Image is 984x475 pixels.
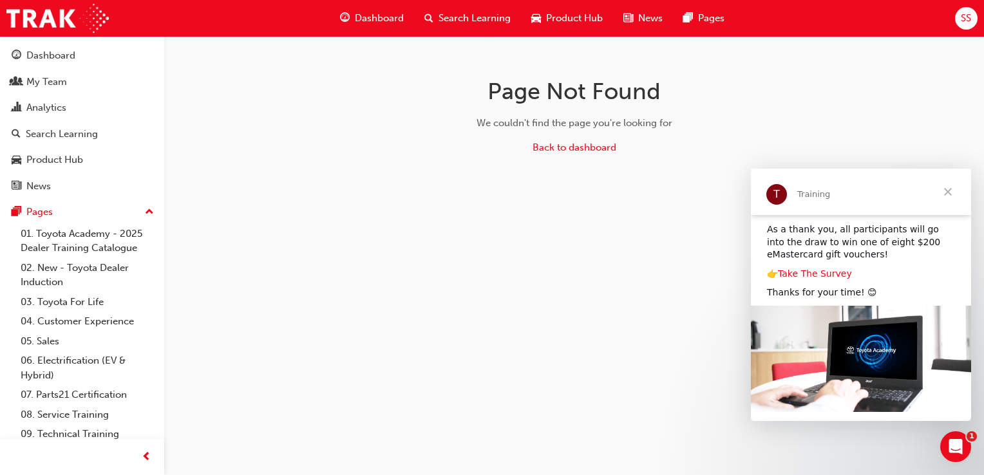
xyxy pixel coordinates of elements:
[613,5,673,32] a: news-iconNews
[15,258,159,292] a: 02. New - Toyota Dealer Induction
[5,70,159,94] a: My Team
[6,4,109,33] img: Trak
[531,10,541,26] span: car-icon
[439,11,511,26] span: Search Learning
[142,449,151,465] span: prev-icon
[424,10,433,26] span: search-icon
[967,431,977,442] span: 1
[15,224,159,258] a: 01. Toyota Academy - 2025 Dealer Training Catalogue
[751,169,971,421] iframe: Intercom live chat message
[15,385,159,405] a: 07. Parts21 Certification
[370,77,779,106] h1: Page Not Found
[673,5,735,32] a: pages-iconPages
[414,5,521,32] a: search-iconSearch Learning
[15,351,159,385] a: 06. Electrification (EV & Hybrid)
[12,154,21,166] span: car-icon
[12,50,21,62] span: guage-icon
[5,200,159,224] button: Pages
[533,142,616,153] a: Back to dashboard
[12,77,21,88] span: people-icon
[546,11,603,26] span: Product Hub
[340,10,350,26] span: guage-icon
[26,48,75,63] div: Dashboard
[5,122,159,146] a: Search Learning
[26,179,51,194] div: News
[15,292,159,312] a: 03. Toyota For Life
[5,174,159,198] a: News
[623,10,633,26] span: news-icon
[26,153,83,167] div: Product Hub
[26,75,67,89] div: My Team
[5,44,159,68] a: Dashboard
[638,11,663,26] span: News
[5,96,159,120] a: Analytics
[5,41,159,200] button: DashboardMy TeamAnalyticsSearch LearningProduct HubNews
[12,129,21,140] span: search-icon
[15,331,159,351] a: 05. Sales
[330,5,414,32] a: guage-iconDashboard
[12,102,21,114] span: chart-icon
[26,100,66,115] div: Analytics
[15,424,159,444] a: 09. Technical Training
[698,11,724,26] span: Pages
[15,312,159,331] a: 04. Customer Experience
[355,11,404,26] span: Dashboard
[15,405,159,425] a: 08. Service Training
[955,7,978,30] button: SS
[12,181,21,192] span: news-icon
[26,127,98,142] div: Search Learning
[370,116,779,131] div: We couldn't find the page you're looking for
[26,205,53,219] div: Pages
[940,431,971,462] iframe: Intercom live chat
[521,5,613,32] a: car-iconProduct Hub
[5,148,159,172] a: Product Hub
[683,10,693,26] span: pages-icon
[961,11,971,26] span: SS
[145,204,154,221] span: up-icon
[12,207,21,218] span: pages-icon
